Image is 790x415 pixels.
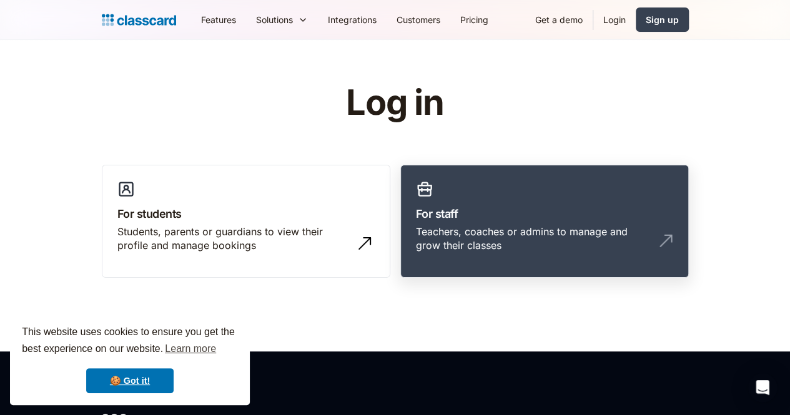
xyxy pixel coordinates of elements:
[197,84,593,122] h1: Log in
[646,13,679,26] div: Sign up
[191,6,246,34] a: Features
[593,6,636,34] a: Login
[22,325,238,358] span: This website uses cookies to ensure you get the best experience on our website.
[246,6,318,34] div: Solutions
[636,7,689,32] a: Sign up
[10,313,250,405] div: cookieconsent
[450,6,498,34] a: Pricing
[416,205,673,222] h3: For staff
[748,373,778,403] div: Open Intercom Messenger
[117,205,375,222] h3: For students
[163,339,218,358] a: learn more about cookies
[117,225,350,253] div: Students, parents or guardians to view their profile and manage bookings
[525,6,593,34] a: Get a demo
[102,165,390,278] a: For studentsStudents, parents or guardians to view their profile and manage bookings
[102,11,176,29] a: home
[416,225,648,253] div: Teachers, coaches or admins to manage and grow their classes
[400,165,689,278] a: For staffTeachers, coaches or admins to manage and grow their classes
[318,6,387,34] a: Integrations
[86,368,174,393] a: dismiss cookie message
[256,13,293,26] div: Solutions
[387,6,450,34] a: Customers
